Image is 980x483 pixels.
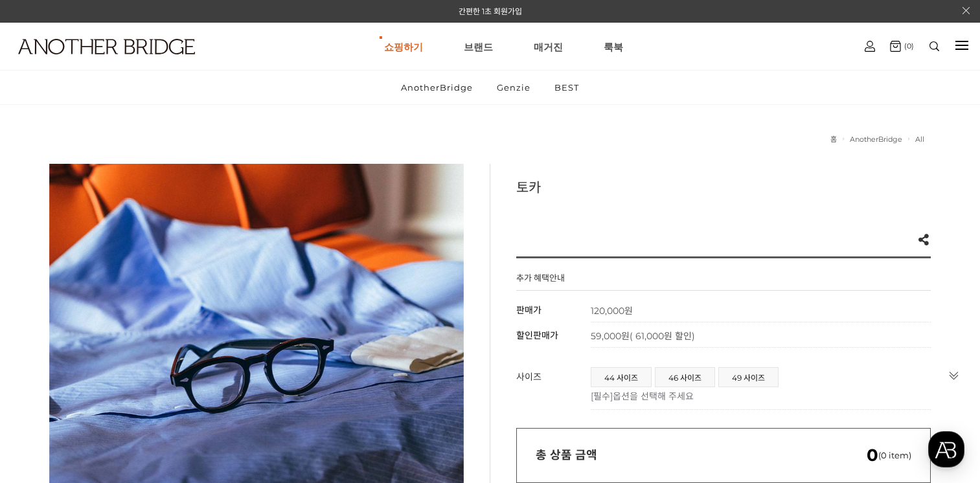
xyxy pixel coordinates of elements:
a: 쇼핑하기 [384,23,423,70]
span: 할인판매가 [516,330,558,341]
a: 매거진 [534,23,563,70]
img: cart [865,41,875,52]
span: ( 61,000원 할인) [630,330,695,342]
strong: 총 상품 금액 [536,448,597,462]
a: 49 사이즈 [719,368,778,387]
li: 49 사이즈 [718,367,779,387]
span: (0 item) [867,450,911,460]
span: 59,000원 [591,330,695,342]
a: 46 사이즈 [655,368,714,387]
a: All [915,135,924,144]
img: search [929,41,939,51]
span: (0) [901,41,914,51]
a: 룩북 [604,23,623,70]
a: 브랜드 [464,23,493,70]
span: 판매가 [516,304,541,316]
h3: 토카 [516,177,931,196]
th: 사이즈 [516,361,591,410]
a: 44 사이즈 [591,368,651,387]
img: cart [890,41,901,52]
li: 44 사이즈 [591,367,652,387]
a: AnotherBridge [390,71,484,104]
a: 홈 [830,135,837,144]
a: AnotherBridge [850,135,902,144]
a: Genzie [486,71,541,104]
p: [필수] [591,389,924,402]
li: 46 사이즈 [655,367,715,387]
span: 옵션을 선택해 주세요 [613,390,694,402]
strong: 120,000원 [591,305,633,317]
h4: 추가 혜택안내 [516,271,565,290]
a: 간편한 1초 회원가입 [459,6,522,16]
a: BEST [543,71,590,104]
em: 0 [867,445,878,466]
img: logo [18,39,195,54]
a: (0) [890,41,914,52]
a: logo [6,39,154,86]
